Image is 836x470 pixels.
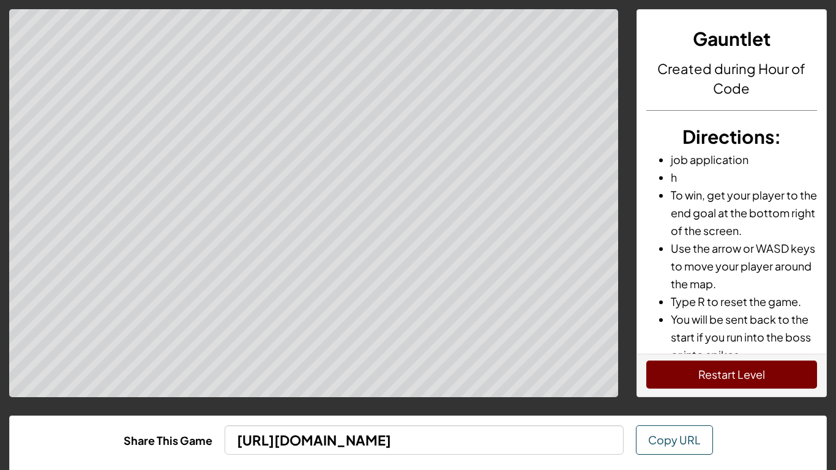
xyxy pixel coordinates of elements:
[124,433,212,447] b: Share This Game
[646,59,818,98] h4: Created during Hour of Code
[646,123,818,151] h3: :
[648,433,701,447] span: Copy URL
[671,239,818,293] li: Use the arrow or WASD keys to move your player around the map.
[671,168,818,186] li: h
[671,151,818,168] li: job application
[671,310,818,364] li: You will be sent back to the start if you run into the boss or into spikes.
[636,425,713,455] button: Copy URL
[646,360,818,389] button: Restart Level
[671,293,818,310] li: Type R to reset the game.
[671,186,818,239] li: To win, get your player to the end goal at the bottom right of the screen.
[646,25,818,53] h3: Gauntlet
[682,125,774,148] span: Directions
